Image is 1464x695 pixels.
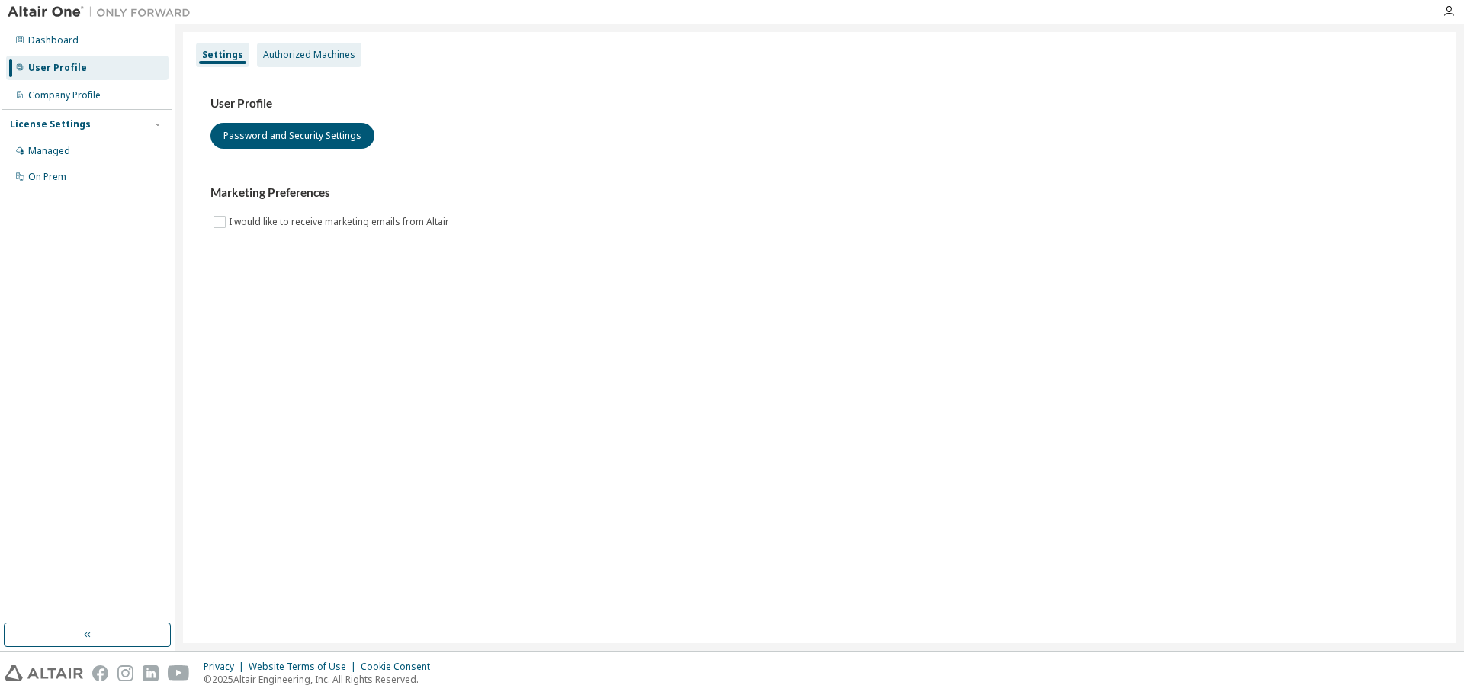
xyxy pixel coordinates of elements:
div: User Profile [28,62,87,74]
img: youtube.svg [168,665,190,681]
button: Password and Security Settings [210,123,374,149]
div: Privacy [204,661,249,673]
div: Managed [28,145,70,157]
p: © 2025 Altair Engineering, Inc. All Rights Reserved. [204,673,439,686]
div: On Prem [28,171,66,183]
div: Website Terms of Use [249,661,361,673]
div: Cookie Consent [361,661,439,673]
img: facebook.svg [92,665,108,681]
div: Settings [202,49,243,61]
div: Company Profile [28,89,101,101]
img: Altair One [8,5,198,20]
img: altair_logo.svg [5,665,83,681]
img: instagram.svg [117,665,133,681]
h3: Marketing Preferences [210,185,1429,201]
h3: User Profile [210,96,1429,111]
div: License Settings [10,118,91,130]
div: Dashboard [28,34,79,47]
img: linkedin.svg [143,665,159,681]
label: I would like to receive marketing emails from Altair [229,213,452,231]
div: Authorized Machines [263,49,355,61]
